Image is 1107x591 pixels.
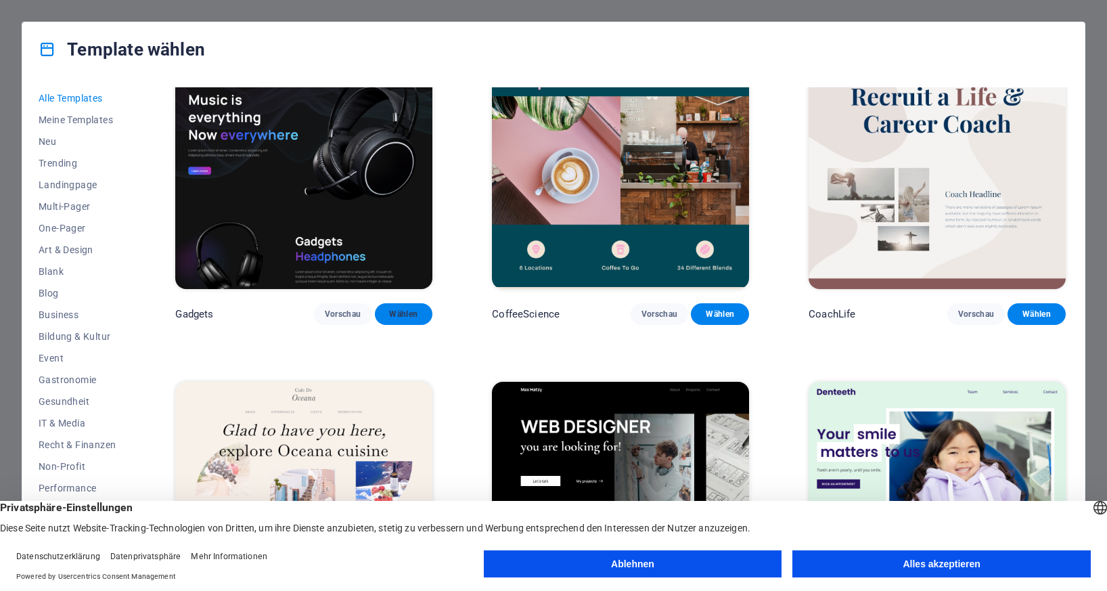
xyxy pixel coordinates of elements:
[641,309,678,320] span: Vorschau
[39,39,205,60] h4: Template wählen
[39,326,116,347] button: Bildung & Kultur
[39,201,116,212] span: Multi-Pager
[39,374,116,385] span: Gastronomie
[39,412,116,434] button: IT & Media
[958,309,995,320] span: Vorschau
[175,52,432,289] img: Gadgets
[39,353,116,364] span: Event
[39,391,116,412] button: Gesundheit
[39,304,116,326] button: Business
[39,109,116,131] button: Meine Templates
[492,307,560,321] p: CoffeeScience
[39,217,116,239] button: One-Pager
[39,174,116,196] button: Landingpage
[39,456,116,477] button: Non-Profit
[386,309,422,320] span: Wählen
[39,288,116,299] span: Blog
[39,114,116,125] span: Meine Templates
[39,434,116,456] button: Recht & Finanzen
[39,131,116,152] button: Neu
[39,499,116,521] button: Portfolio
[1018,309,1055,320] span: Wählen
[691,303,749,325] button: Wählen
[39,87,116,109] button: Alle Templates
[809,52,1066,289] img: CoachLife
[39,369,116,391] button: Gastronomie
[39,158,116,169] span: Trending
[39,331,116,342] span: Bildung & Kultur
[314,303,372,325] button: Vorschau
[39,261,116,282] button: Blank
[39,347,116,369] button: Event
[39,477,116,499] button: Performance
[39,244,116,255] span: Art & Design
[39,196,116,217] button: Multi-Pager
[175,307,213,321] p: Gadgets
[492,52,749,289] img: CoffeeScience
[325,309,361,320] span: Vorschau
[39,93,116,104] span: Alle Templates
[39,266,116,277] span: Blank
[39,396,116,407] span: Gesundheit
[375,303,433,325] button: Wählen
[39,136,116,147] span: Neu
[809,307,855,321] p: CoachLife
[39,239,116,261] button: Art & Design
[39,483,116,494] span: Performance
[947,303,1006,325] button: Vorschau
[39,282,116,304] button: Blog
[39,461,116,472] span: Non-Profit
[1008,303,1066,325] button: Wählen
[631,303,689,325] button: Vorschau
[39,309,116,320] span: Business
[39,439,116,450] span: Recht & Finanzen
[39,223,116,234] span: One-Pager
[702,309,738,320] span: Wählen
[39,152,116,174] button: Trending
[39,179,116,190] span: Landingpage
[39,418,116,429] span: IT & Media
